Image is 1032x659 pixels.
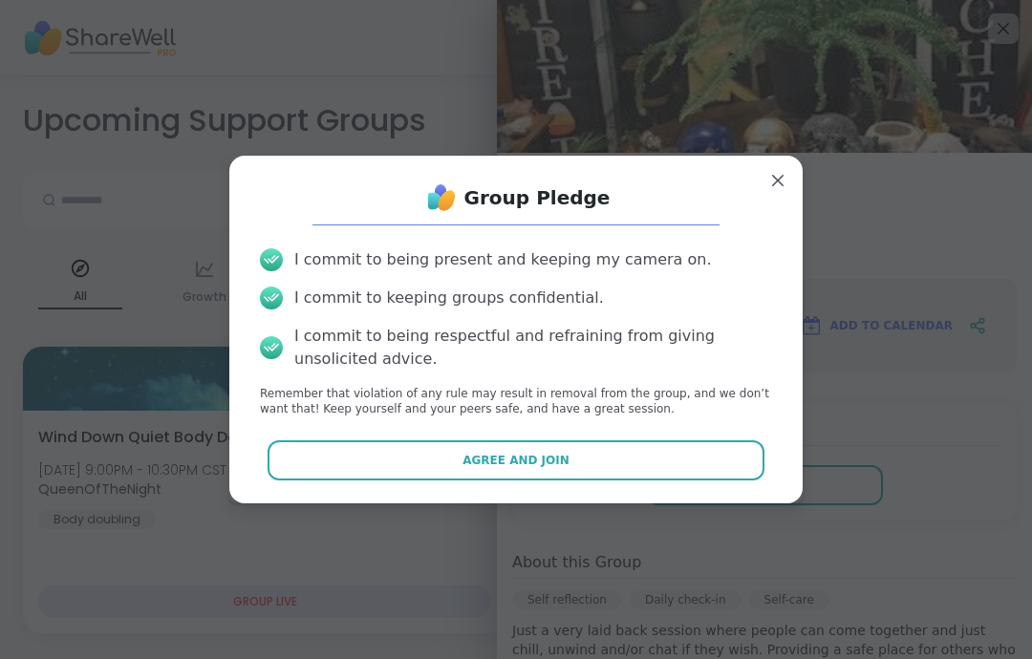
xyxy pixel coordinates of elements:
span: Agree and Join [462,452,570,469]
h1: Group Pledge [464,184,611,211]
img: ShareWell Logo [422,179,461,217]
div: I commit to being respectful and refraining from giving unsolicited advice. [294,325,772,371]
button: Agree and Join [268,440,765,480]
p: Remember that violation of any rule may result in removal from the group, and we don’t want that!... [260,386,772,418]
div: I commit to keeping groups confidential. [294,287,604,309]
div: I commit to being present and keeping my camera on. [294,248,711,271]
